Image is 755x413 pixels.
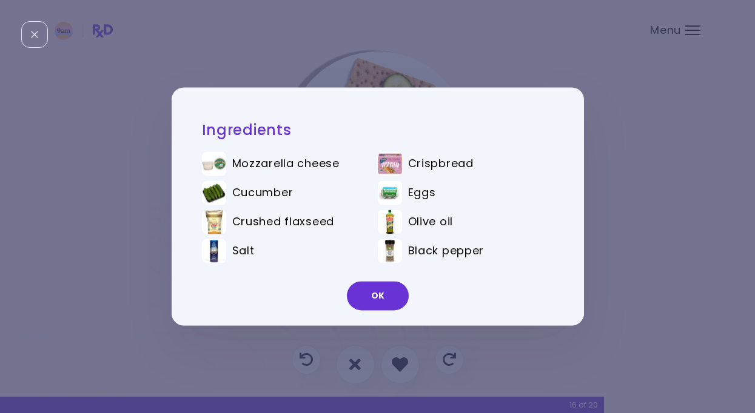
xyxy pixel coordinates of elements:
div: Close [21,21,48,48]
span: Mozzarella cheese [232,157,340,171]
span: Black pepper [408,245,485,258]
span: Salt [232,245,255,258]
span: Crushed flaxseed [232,216,335,229]
h2: Ingredients [202,121,554,139]
span: Eggs [408,187,436,200]
button: OK [347,282,409,311]
span: Crispbread [408,157,474,171]
span: Olive oil [408,216,453,229]
span: Cucumber [232,187,294,200]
